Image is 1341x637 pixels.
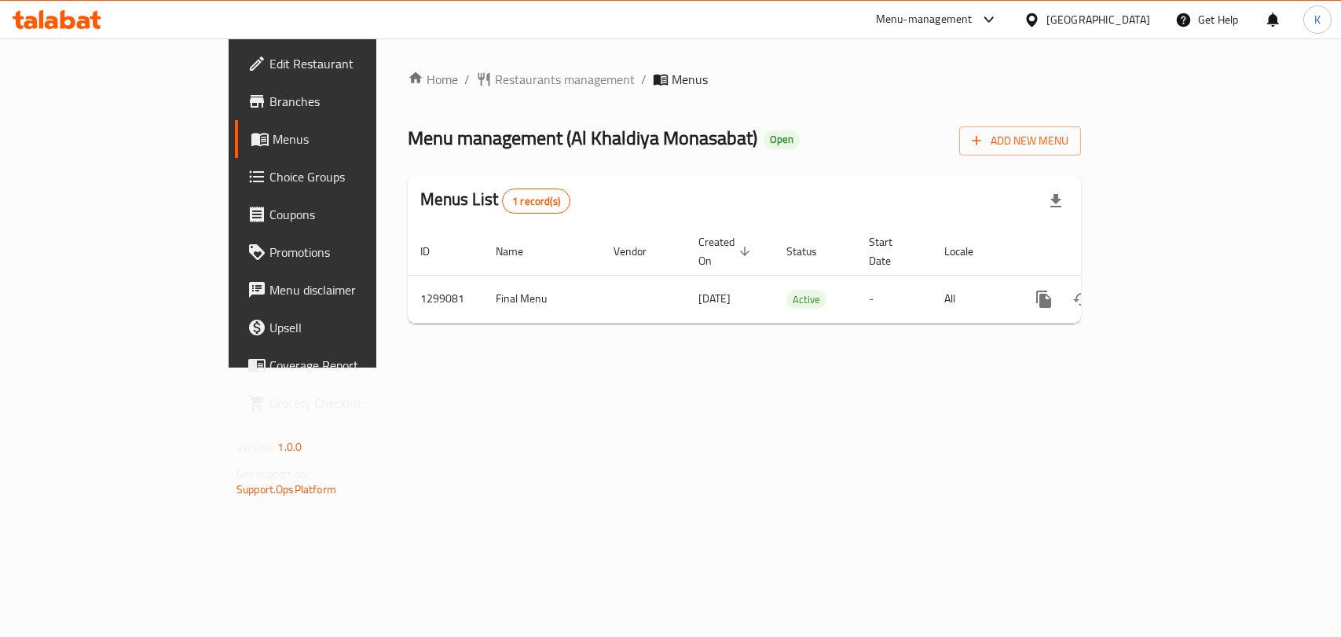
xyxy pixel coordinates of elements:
[269,205,440,224] span: Coupons
[944,242,994,261] span: Locale
[269,280,440,299] span: Menu disclaimer
[786,291,826,309] span: Active
[876,10,973,29] div: Menu-management
[786,242,837,261] span: Status
[1314,11,1321,28] span: K
[269,318,440,337] span: Upsell
[495,70,635,89] span: Restaurants management
[235,196,452,233] a: Coupons
[1063,280,1101,318] button: Change Status
[269,394,440,412] span: Grocery Checklist
[236,463,309,484] span: Get support on:
[236,437,275,457] span: Version:
[420,188,570,214] h2: Menus List
[273,130,440,148] span: Menus
[932,275,1013,323] td: All
[236,479,336,500] a: Support.OpsPlatform
[408,120,757,156] span: Menu management ( Al Khaldiya Monasabat )
[269,167,440,186] span: Choice Groups
[235,271,452,309] a: Menu disclaimer
[786,290,826,309] div: Active
[483,275,601,323] td: Final Menu
[235,309,452,346] a: Upsell
[269,54,440,73] span: Edit Restaurant
[235,233,452,271] a: Promotions
[1013,228,1189,276] th: Actions
[502,189,570,214] div: Total records count
[464,70,470,89] li: /
[972,131,1068,151] span: Add New Menu
[496,242,544,261] span: Name
[698,288,731,309] span: [DATE]
[869,232,913,270] span: Start Date
[235,45,452,82] a: Edit Restaurant
[672,70,708,89] span: Menus
[269,356,440,375] span: Coverage Report
[1037,182,1075,220] div: Export file
[856,275,932,323] td: -
[408,228,1189,324] table: enhanced table
[764,133,800,146] span: Open
[959,126,1081,156] button: Add New Menu
[420,242,450,261] span: ID
[764,130,800,149] div: Open
[235,158,452,196] a: Choice Groups
[614,242,667,261] span: Vendor
[235,384,452,422] a: Grocery Checklist
[641,70,647,89] li: /
[408,70,1081,89] nav: breadcrumb
[476,70,635,89] a: Restaurants management
[269,243,440,262] span: Promotions
[235,120,452,158] a: Menus
[277,437,302,457] span: 1.0.0
[698,232,755,270] span: Created On
[503,194,570,209] span: 1 record(s)
[235,82,452,120] a: Branches
[269,92,440,111] span: Branches
[1025,280,1063,318] button: more
[235,346,452,384] a: Coverage Report
[1046,11,1150,28] div: [GEOGRAPHIC_DATA]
